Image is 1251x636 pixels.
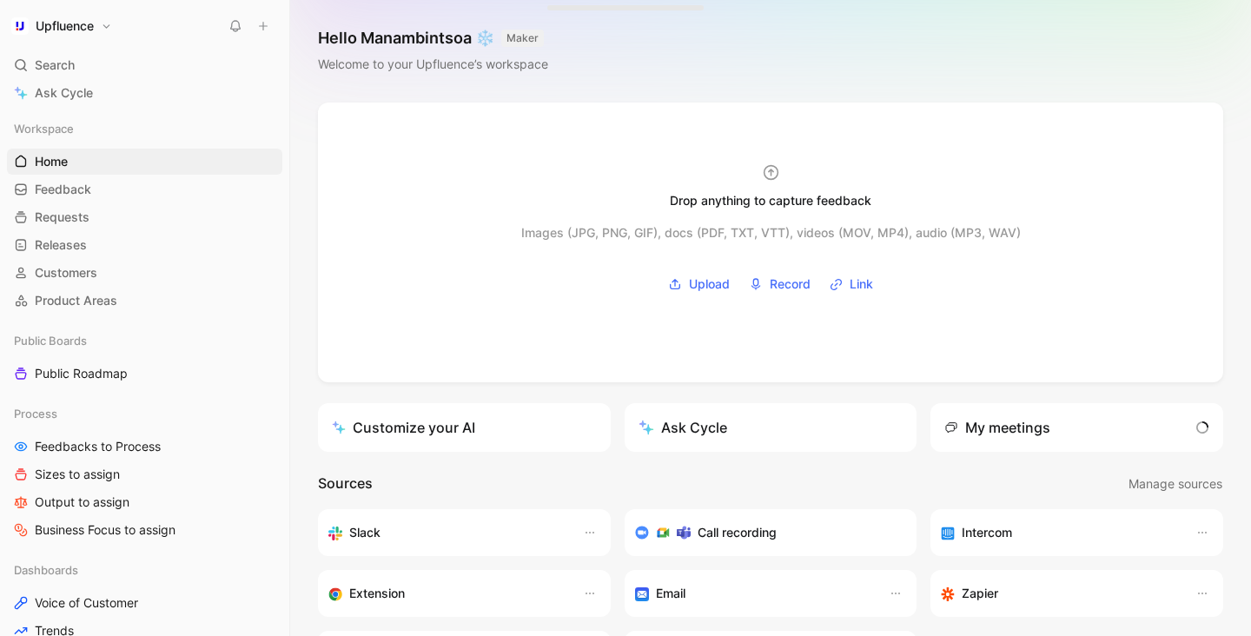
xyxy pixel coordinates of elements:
[14,332,87,349] span: Public Boards
[35,181,91,198] span: Feedback
[349,583,405,604] h3: Extension
[689,274,730,295] span: Upload
[962,522,1012,543] h3: Intercom
[770,274,811,295] span: Record
[7,434,282,460] a: Feedbacks to Process
[35,594,138,612] span: Voice of Customer
[35,494,129,511] span: Output to assign
[521,222,1021,243] div: Images (JPG, PNG, GIF), docs (PDF, TXT, VTT), videos (MOV, MP4), audio (MP3, WAV)
[7,328,282,387] div: Public BoardsPublic Roadmap
[328,522,566,543] div: Sync your customers, send feedback and get updates in Slack
[7,590,282,616] a: Voice of Customer
[962,583,998,604] h3: Zapier
[7,361,282,387] a: Public Roadmap
[7,116,282,142] div: Workspace
[349,522,381,543] h3: Slack
[11,17,29,35] img: Upfluence
[35,466,120,483] span: Sizes to assign
[941,583,1178,604] div: Capture feedback from thousands of sources with Zapier (survey results, recordings, sheets, etc).
[7,517,282,543] a: Business Focus to assign
[7,80,282,106] a: Ask Cycle
[625,403,917,452] button: Ask Cycle
[318,473,373,495] h2: Sources
[35,153,68,170] span: Home
[7,204,282,230] a: Requests
[850,274,873,295] span: Link
[7,489,282,515] a: Output to assign
[14,405,57,422] span: Process
[35,365,128,382] span: Public Roadmap
[7,401,282,543] div: ProcessFeedbacks to ProcessSizes to assignOutput to assignBusiness Focus to assign
[7,461,282,487] a: Sizes to assign
[7,557,282,583] div: Dashboards
[14,561,78,579] span: Dashboards
[7,14,116,38] button: UpfluenceUpfluence
[7,149,282,175] a: Home
[1128,473,1223,495] button: Manage sources
[1129,474,1222,494] span: Manage sources
[656,583,685,604] h3: Email
[14,120,74,137] span: Workspace
[35,292,117,309] span: Product Areas
[7,176,282,202] a: Feedback
[501,30,544,47] button: MAKER
[328,583,566,604] div: Capture feedback from anywhere on the web
[35,438,161,455] span: Feedbacks to Process
[35,55,75,76] span: Search
[635,583,872,604] div: Forward emails to your feedback inbox
[35,236,87,254] span: Releases
[7,232,282,258] a: Releases
[332,417,475,438] div: Customize your AI
[824,271,879,297] button: Link
[7,288,282,314] a: Product Areas
[7,52,282,78] div: Search
[944,417,1050,438] div: My meetings
[35,264,97,282] span: Customers
[662,271,736,297] button: Upload
[318,403,611,452] a: Customize your AI
[7,260,282,286] a: Customers
[35,521,175,539] span: Business Focus to assign
[35,83,93,103] span: Ask Cycle
[318,28,548,49] h1: Hello Manambintsoa ❄️
[36,18,94,34] h1: Upfluence
[698,522,777,543] h3: Call recording
[7,401,282,427] div: Process
[7,328,282,354] div: Public Boards
[743,271,817,297] button: Record
[635,522,893,543] div: Record & transcribe meetings from Zoom, Meet & Teams.
[670,190,871,211] div: Drop anything to capture feedback
[941,522,1178,543] div: Sync your customers, send feedback and get updates in Intercom
[318,54,548,75] div: Welcome to your Upfluence’s workspace
[639,417,727,438] div: Ask Cycle
[35,209,89,226] span: Requests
